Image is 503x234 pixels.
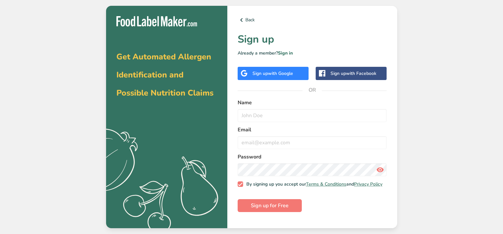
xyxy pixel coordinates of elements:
[238,16,387,24] a: Back
[251,202,289,209] span: Sign up for Free
[238,136,387,149] input: email@example.com
[238,199,302,212] button: Sign up for Free
[238,32,387,47] h1: Sign up
[238,153,387,161] label: Password
[354,181,382,187] a: Privacy Policy
[330,70,376,77] div: Sign up
[238,109,387,122] input: John Doe
[243,181,382,187] span: By signing up you accept our and
[268,70,293,76] span: with Google
[238,99,387,107] label: Name
[116,16,197,27] img: Food Label Maker
[238,50,387,56] p: Already a member?
[302,80,322,100] span: OR
[116,51,213,98] span: Get Automated Allergen Identification and Possible Nutrition Claims
[252,70,293,77] div: Sign up
[238,126,387,134] label: Email
[306,181,346,187] a: Terms & Conditions
[278,50,293,56] a: Sign in
[346,70,376,76] span: with Facebook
